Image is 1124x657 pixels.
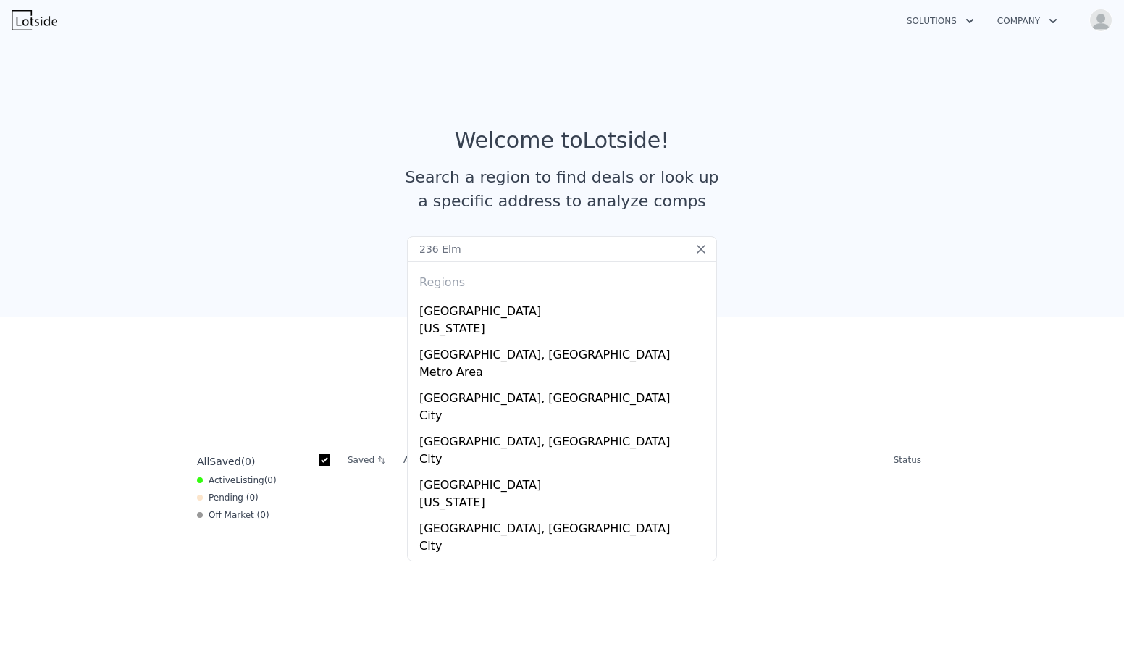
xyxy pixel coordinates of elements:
[209,456,240,467] span: Saved
[986,8,1069,34] button: Company
[191,364,933,390] div: Saved Properties
[419,427,710,451] div: [GEOGRAPHIC_DATA], [GEOGRAPHIC_DATA]
[197,454,255,469] div: All ( 0 )
[197,509,269,521] div: Off Market ( 0 )
[419,471,710,494] div: [GEOGRAPHIC_DATA]
[419,494,710,514] div: [US_STATE]
[419,340,710,364] div: [GEOGRAPHIC_DATA], [GEOGRAPHIC_DATA]
[1089,9,1112,32] img: avatar
[419,514,710,537] div: [GEOGRAPHIC_DATA], [GEOGRAPHIC_DATA]
[895,8,986,34] button: Solutions
[419,364,710,384] div: Metro Area
[419,451,710,471] div: City
[414,262,710,297] div: Regions
[419,297,710,320] div: [GEOGRAPHIC_DATA]
[419,320,710,340] div: [US_STATE]
[407,236,717,262] input: Search an address or region...
[398,448,888,472] th: Address
[419,558,710,581] div: [GEOGRAPHIC_DATA], [GEOGRAPHIC_DATA]
[197,492,259,503] div: Pending ( 0 )
[419,407,710,427] div: City
[235,475,264,485] span: Listing
[209,474,277,486] span: Active ( 0 )
[419,384,710,407] div: [GEOGRAPHIC_DATA], [GEOGRAPHIC_DATA]
[419,537,710,558] div: City
[888,448,927,472] th: Status
[191,401,933,425] div: Save properties to see them here
[455,127,670,154] div: Welcome to Lotside !
[342,448,398,472] th: Saved
[12,10,57,30] img: Lotside
[400,165,724,213] div: Search a region to find deals or look up a specific address to analyze comps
